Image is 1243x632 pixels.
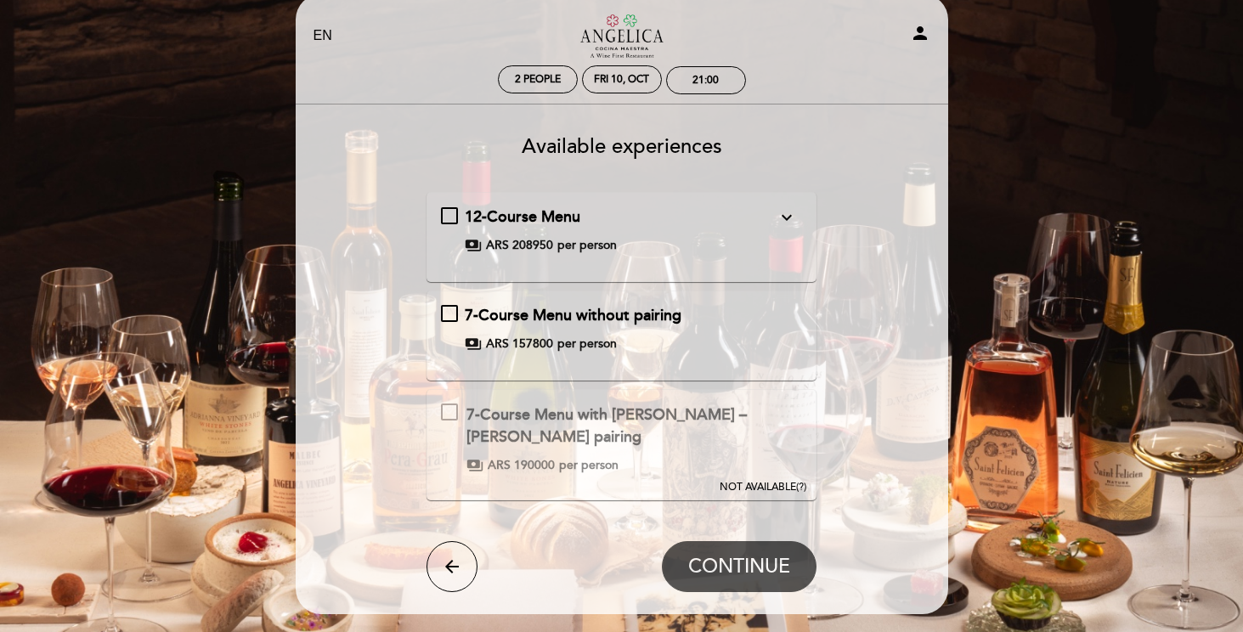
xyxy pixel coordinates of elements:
[688,555,790,578] span: CONTINUE
[465,336,482,353] span: payments
[771,206,802,229] button: expand_more
[662,541,816,592] button: CONTINUE
[522,134,722,159] span: Available experiences
[442,556,462,577] i: arrow_back
[594,73,649,86] div: Fri 10, Oct
[720,480,806,494] div: (?)
[486,336,553,353] span: ARS 157800
[488,457,555,474] span: ARS 190000
[559,457,619,474] span: per person
[465,237,482,254] span: payments
[466,457,483,474] span: payments
[466,404,801,448] div: 7-Course Menu with [PERSON_NAME] – [PERSON_NAME] pairing
[441,305,802,353] md-checkbox: 7-Course Menu without pairing payments ARS 157800 per person
[777,207,797,228] i: expand_more
[486,237,553,254] span: ARS 208950
[441,206,802,254] md-checkbox: 12-Course Menu expand_more Full 12-course tasting menuWater and coffee or tea serviceChildren’s m...
[910,23,930,43] i: person
[516,13,728,59] a: Restaurante [PERSON_NAME] Maestra
[720,481,796,494] span: NOT AVAILABLE
[515,73,561,86] span: 2 people
[465,207,580,226] span: 12-Course Menu
[910,23,930,49] button: person
[465,306,681,324] span: 7-Course Menu without pairing
[427,541,477,592] button: arrow_back
[715,390,811,495] button: NOT AVAILABLE(?)
[557,237,617,254] span: per person
[557,336,617,353] span: per person
[692,74,719,87] div: 21:00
